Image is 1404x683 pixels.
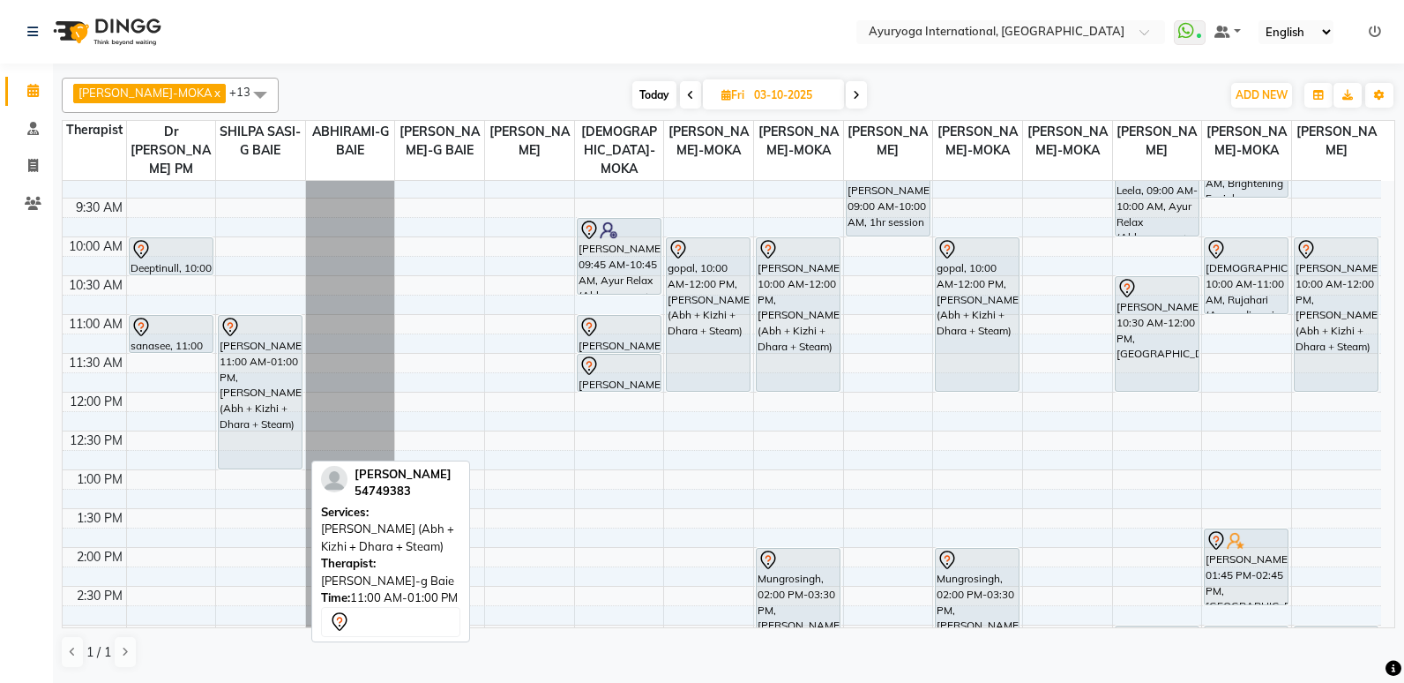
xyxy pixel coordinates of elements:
[65,237,126,256] div: 10:00 AM
[664,121,753,161] span: [PERSON_NAME]-MOKA
[213,86,220,100] a: x
[216,121,305,161] span: SHILPA SASI-G BAIE
[933,121,1022,161] span: [PERSON_NAME]-MOKA
[65,354,126,372] div: 11:30 AM
[229,85,264,99] span: +13
[73,548,126,567] div: 2:00 PM
[1205,238,1288,313] div: [DEMOGRAPHIC_DATA], 10:00 AM-11:00 AM, Rujahari (Ayurvedic pain relieveing massage)
[1023,121,1112,161] span: [PERSON_NAME]-MOKA
[936,238,1019,391] div: gopal, 10:00 AM-12:00 PM, [PERSON_NAME] (Abh + Kizhi + Dhara + Steam)
[757,549,840,663] div: Mungrosingh, 02:00 PM-03:30 PM, [PERSON_NAME]
[130,238,213,274] div: Deeptinull, 10:00 AM-10:30 AM, Consultation with [PERSON_NAME] at [GEOGRAPHIC_DATA]
[321,589,460,607] div: 11:00 AM-01:00 PM
[73,587,126,605] div: 2:30 PM
[321,505,369,519] span: Services:
[1202,121,1291,161] span: [PERSON_NAME]-MOKA
[219,316,302,469] div: [PERSON_NAME], 11:00 AM-01:00 PM, [PERSON_NAME] (Abh + Kizhi + Dhara + Steam)
[306,121,395,161] span: ABHIRAMI-G BAIE
[78,86,213,100] span: [PERSON_NAME]-MOKA
[847,161,930,236] div: [PERSON_NAME], 09:00 AM-10:00 AM, 1hr session
[1292,121,1381,161] span: [PERSON_NAME]
[485,121,574,161] span: [PERSON_NAME]
[355,467,452,481] span: [PERSON_NAME]
[86,643,111,662] span: 1 / 1
[66,393,126,411] div: 12:00 PM
[844,121,933,161] span: [PERSON_NAME]
[578,355,661,391] div: [PERSON_NAME], 11:30 AM-12:00 PM, Pichu
[65,315,126,334] div: 11:00 AM
[45,7,166,56] img: logo
[73,470,126,489] div: 1:00 PM
[321,590,350,604] span: Time:
[936,549,1019,663] div: Mungrosingh, 02:00 PM-03:30 PM, [PERSON_NAME]
[717,88,749,101] span: Fri
[355,483,452,500] div: 54749383
[72,199,126,217] div: 9:30 AM
[321,556,376,570] span: Therapist:
[1231,83,1292,108] button: ADD NEW
[1295,238,1378,391] div: [PERSON_NAME], 10:00 AM-12:00 PM, [PERSON_NAME] (Abh + Kizhi + Dhara + Steam)
[749,82,837,109] input: 2025-10-03
[754,121,843,161] span: [PERSON_NAME]-MOKA
[632,81,676,109] span: Today
[321,466,347,492] img: profile
[127,121,216,180] span: Dr [PERSON_NAME] PM
[1113,121,1202,161] span: [PERSON_NAME]
[66,432,126,450] div: 12:30 PM
[757,238,840,391] div: [PERSON_NAME], 10:00 AM-12:00 PM, [PERSON_NAME] (Abh + Kizhi + Dhara + Steam)
[63,121,126,139] div: Therapist
[73,509,126,528] div: 1:30 PM
[130,316,213,352] div: sanasee, 11:00 AM-11:30 AM, Consultation with [PERSON_NAME] at [GEOGRAPHIC_DATA]
[73,626,126,644] div: 3:00 PM
[1205,529,1288,604] div: [PERSON_NAME], 01:45 PM-02:45 PM, [GEOGRAPHIC_DATA] facial
[321,555,460,589] div: [PERSON_NAME]-g Baie
[578,219,661,294] div: [PERSON_NAME], 09:45 AM-10:45 AM, Ayur Relax (Abhyangam + Steam)
[1116,161,1199,236] div: Leela, 09:00 AM-10:00 AM, Ayur Relax (Abhyangam + Steam)
[1236,88,1288,101] span: ADD NEW
[1116,277,1199,391] div: [PERSON_NAME], 10:30 AM-12:00 PM, [GEOGRAPHIC_DATA]
[578,316,661,352] div: [PERSON_NAME], 11:00 AM-11:30 AM, [PERSON_NAME]
[575,121,664,180] span: [DEMOGRAPHIC_DATA]-MOKA
[667,238,750,391] div: gopal, 10:00 AM-12:00 PM, [PERSON_NAME] (Abh + Kizhi + Dhara + Steam)
[321,522,454,553] span: [PERSON_NAME] (Abh + Kizhi + Dhara + Steam)
[395,121,484,161] span: [PERSON_NAME]-G BAIE
[65,276,126,295] div: 10:30 AM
